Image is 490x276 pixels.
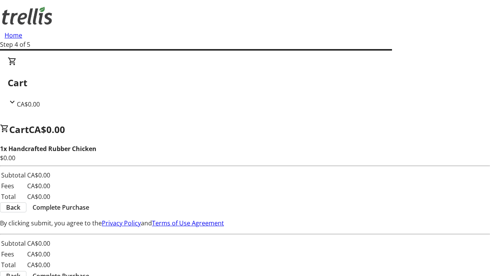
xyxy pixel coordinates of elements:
[152,219,224,227] a: Terms of Use Agreement
[27,238,51,248] td: CA$0.00
[27,170,51,180] td: CA$0.00
[27,249,51,259] td: CA$0.00
[27,181,51,191] td: CA$0.00
[1,260,26,270] td: Total
[1,238,26,248] td: Subtotal
[26,203,95,212] button: Complete Purchase
[1,181,26,191] td: Fees
[9,123,29,136] span: Cart
[33,203,89,212] span: Complete Purchase
[8,76,482,90] h2: Cart
[102,219,141,227] a: Privacy Policy
[27,192,51,202] td: CA$0.00
[29,123,65,136] span: CA$0.00
[27,260,51,270] td: CA$0.00
[17,100,40,108] span: CA$0.00
[1,170,26,180] td: Subtotal
[1,192,26,202] td: Total
[8,57,482,109] div: CartCA$0.00
[1,249,26,259] td: Fees
[6,203,20,212] span: Back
